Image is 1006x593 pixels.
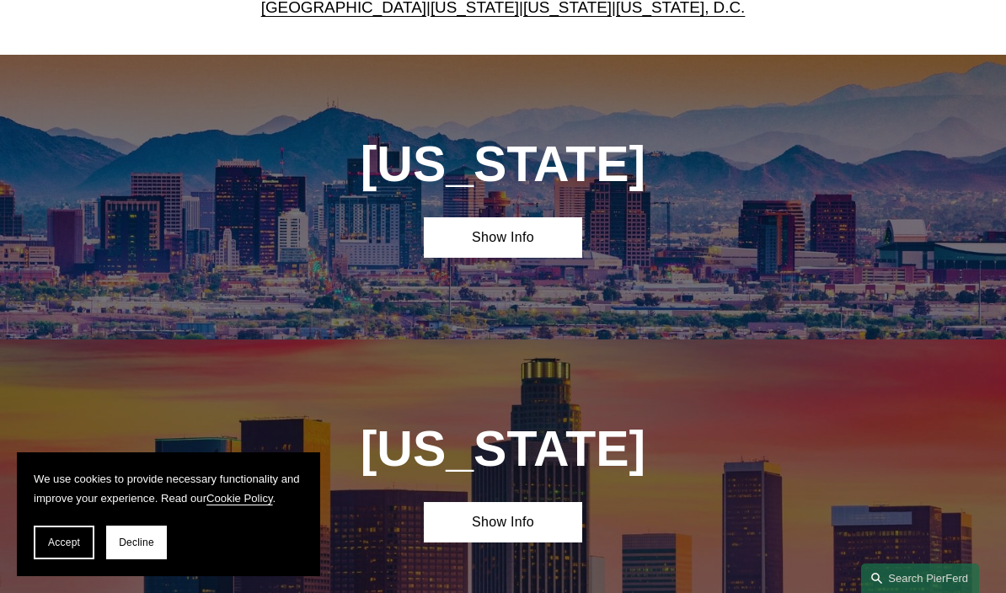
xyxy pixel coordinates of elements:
button: Decline [106,526,167,559]
button: Accept [34,526,94,559]
p: We use cookies to provide necessary functionality and improve your experience. Read our . [34,469,303,509]
h1: [US_STATE] [306,136,700,192]
span: Accept [48,537,80,548]
a: Cookie Policy [206,492,273,505]
section: Cookie banner [17,452,320,576]
a: Search this site [861,564,979,593]
a: Show Info [424,217,581,258]
span: Decline [119,537,154,548]
a: Show Info [424,502,581,542]
h1: [US_STATE] [306,420,700,477]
